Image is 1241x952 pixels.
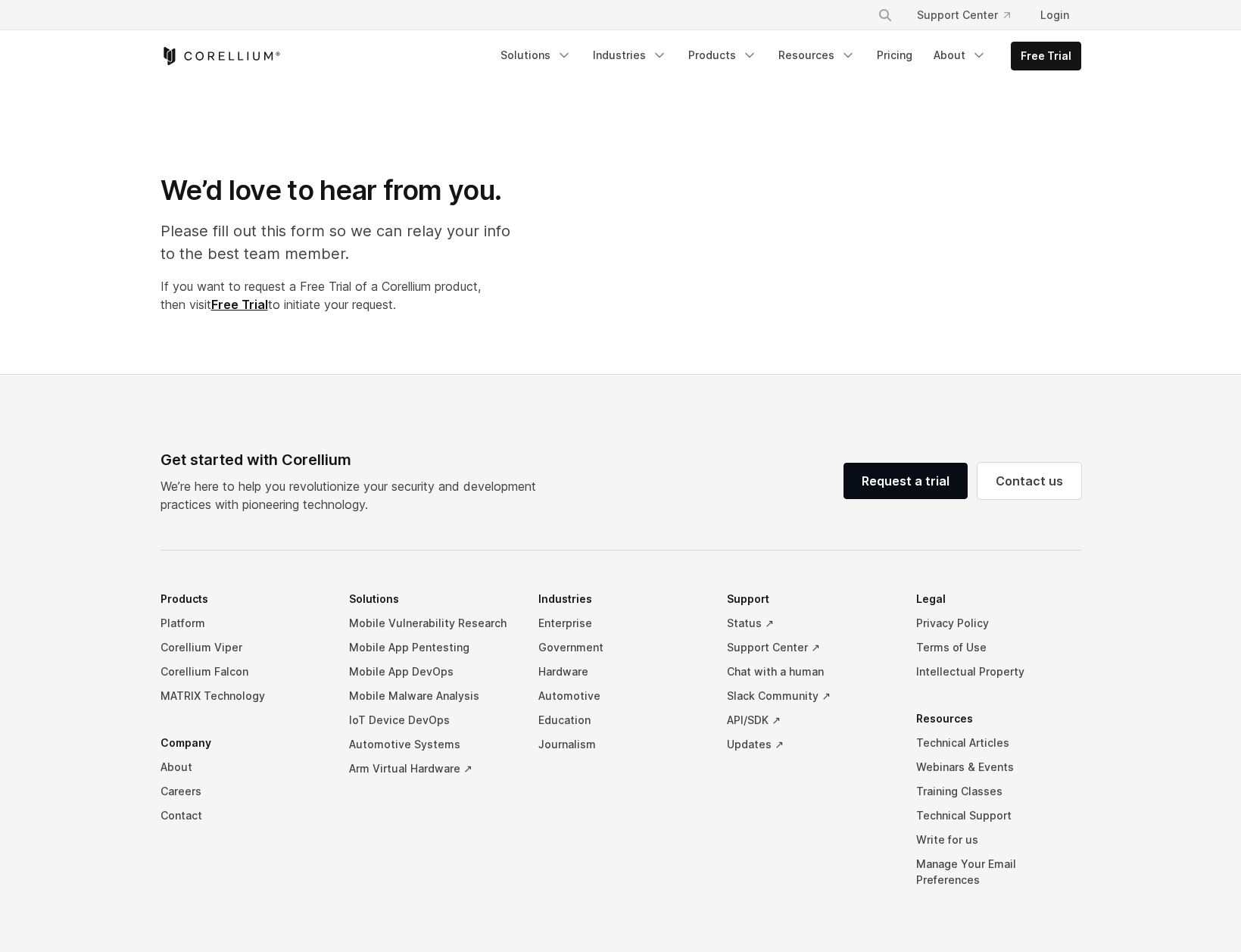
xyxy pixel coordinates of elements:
a: Technical Support [916,804,1081,828]
a: Education [538,708,703,732]
a: Chat with a human [727,660,892,684]
a: Mobile Malware Analysis [349,684,514,708]
p: If you want to request a Free Trial of a Corellium product, then visit to initiate your request. [161,277,526,314]
a: Technical Articles [916,731,1081,755]
a: Login [1028,2,1081,29]
a: Industries [584,42,676,69]
a: About [161,755,326,779]
a: Journalism [538,732,703,757]
a: Enterprise [538,611,703,635]
a: Mobile App DevOps [349,660,514,684]
a: Pricing [868,42,921,69]
a: Platform [161,611,326,635]
a: Careers [161,779,326,804]
button: Search [872,2,899,29]
a: Resources [769,42,865,69]
a: Government [538,635,703,660]
div: Navigation Menu [491,42,1081,70]
a: Automotive [538,684,703,708]
a: Free Trial [211,297,268,312]
a: Updates ↗ [727,732,892,757]
a: Request a trial [843,463,968,499]
a: IoT Device DevOps [349,708,514,732]
div: Navigation Menu [859,2,1081,29]
a: Write for us [916,828,1081,852]
a: Manage Your Email Preferences [916,852,1081,892]
a: Intellectual Property [916,660,1081,684]
h1: We’d love to hear from you. [161,173,526,208]
a: Corellium Home [161,47,281,65]
p: Please fill out this form so we can relay your info to the best team member. [161,220,526,265]
a: API/SDK ↗ [727,708,892,732]
a: MATRIX Technology [161,684,326,708]
a: Terms of Use [916,635,1081,660]
a: Support Center ↗ [727,635,892,660]
a: Training Classes [916,779,1081,804]
div: Get started with Corellium [161,448,548,471]
a: Automotive Systems [349,732,514,757]
a: Solutions [491,42,581,69]
a: Contact us [978,463,1081,499]
a: Support Center [905,2,1022,29]
a: Slack Community ↗ [727,684,892,708]
a: Free Trial [1012,42,1080,70]
div: Navigation Menu [161,587,1081,915]
a: Arm Virtual Hardware ↗ [349,757,514,781]
a: Contact [161,804,326,828]
a: Privacy Policy [916,611,1081,635]
a: Corellium Viper [161,635,326,660]
a: Products [679,42,766,69]
a: Webinars & Events [916,755,1081,779]
a: Mobile Vulnerability Research [349,611,514,635]
a: Hardware [538,660,703,684]
a: Status ↗ [727,611,892,635]
a: Mobile App Pentesting [349,635,514,660]
p: We’re here to help you revolutionize your security and development practices with pioneering tech... [161,477,548,513]
a: Corellium Falcon [161,660,326,684]
a: About [925,42,996,69]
